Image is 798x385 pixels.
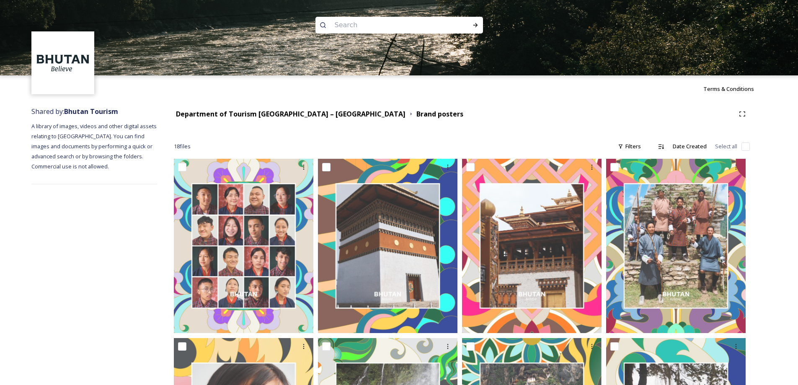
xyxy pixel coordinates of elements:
[174,142,191,150] span: 18 file s
[33,33,93,93] img: BT_Logo_BB_Lockup_CMYK_High%2520Res.jpg
[64,107,118,116] strong: Bhutan Tourism
[703,85,754,93] span: Terms & Conditions
[462,159,602,333] img: Bhutan_Believe_800_1000_14.jpg
[606,159,746,333] img: Bhutan_Believe_800_1000_11.jpg
[614,138,645,155] div: Filters
[331,16,445,34] input: Search
[715,142,737,150] span: Select all
[669,138,711,155] div: Date Created
[176,109,405,119] strong: Department of Tourism [GEOGRAPHIC_DATA] – [GEOGRAPHIC_DATA]
[31,107,118,116] span: Shared by:
[31,122,158,170] span: A library of images, videos and other digital assets relating to [GEOGRAPHIC_DATA]. You can find ...
[416,109,463,119] strong: Brand posters
[703,84,767,94] a: Terms & Conditions
[174,159,313,333] img: Bhutan_Believe_800_1000_10.jpg
[318,159,457,333] img: Bhutan_Believe_800_1000_16.jpg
